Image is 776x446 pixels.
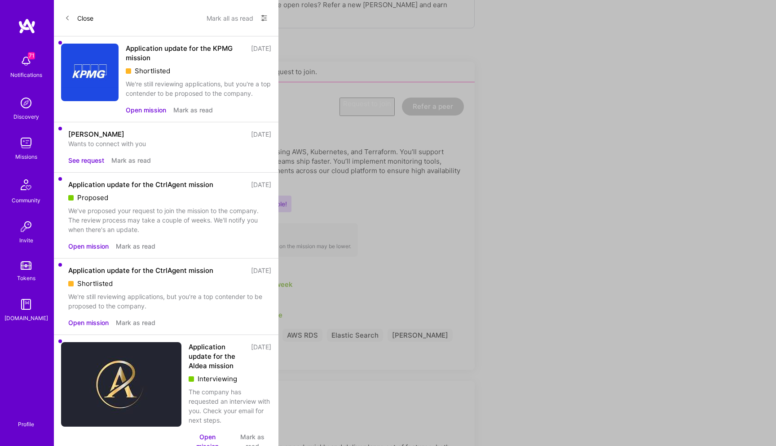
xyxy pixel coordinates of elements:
[17,134,35,152] img: teamwork
[251,129,271,139] div: [DATE]
[68,180,213,189] div: Application update for the CtrlAgent mission
[189,342,246,370] div: Application update for the Aldea mission
[189,387,271,425] div: The company has requested an interview with you. Check your email for next steps.
[17,52,35,70] img: bell
[12,196,40,205] div: Community
[251,266,271,275] div: [DATE]
[68,156,104,165] button: See request
[111,156,151,165] button: Mark as read
[68,266,213,275] div: Application update for the CtrlAgent mission
[15,174,37,196] img: Community
[28,52,35,59] span: 71
[13,112,39,121] div: Discovery
[173,105,213,115] button: Mark as read
[126,44,246,62] div: Application update for the KPMG mission
[18,18,36,34] img: logo
[68,241,109,251] button: Open mission
[68,193,271,202] div: Proposed
[207,11,253,25] button: Mark all as read
[68,318,109,327] button: Open mission
[19,236,33,245] div: Invite
[61,44,119,101] img: Company Logo
[17,273,35,283] div: Tokens
[65,11,93,25] button: Close
[68,129,124,139] div: [PERSON_NAME]
[126,105,166,115] button: Open mission
[116,241,155,251] button: Mark as read
[17,295,35,313] img: guide book
[251,342,271,370] div: [DATE]
[10,70,42,80] div: Notifications
[68,206,271,234] div: We've proposed your request to join the mission to the company. The review process may take a cou...
[17,218,35,236] img: Invite
[15,152,37,161] div: Missions
[21,261,31,270] img: tokens
[251,180,271,189] div: [DATE]
[68,279,271,288] div: Shortlisted
[68,139,271,148] div: Wants to connect with you
[18,419,34,428] div: Profile
[15,410,37,428] a: Profile
[251,44,271,62] div: [DATE]
[4,313,48,323] div: [DOMAIN_NAME]
[126,66,271,76] div: Shortlisted
[61,342,181,427] img: Company Logo
[116,318,155,327] button: Mark as read
[68,292,271,311] div: We're still reviewing applications, but you're a top contender to be proposed to the company.
[189,374,271,384] div: Interviewing
[17,94,35,112] img: discovery
[126,79,271,98] div: We're still reviewing applications, but you're a top contender to be proposed to the company.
